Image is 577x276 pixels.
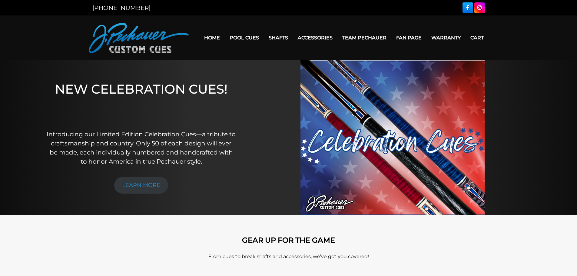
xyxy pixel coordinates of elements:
h1: NEW CELEBRATION CUES! [46,81,236,121]
a: Cart [466,30,489,45]
a: Shafts [264,30,293,45]
a: Warranty [426,30,466,45]
a: Home [199,30,225,45]
a: Pool Cues [225,30,264,45]
img: Pechauer Custom Cues [89,23,189,53]
p: From cues to break shafts and accessories, we’ve got you covered! [116,253,461,260]
a: Fan Page [391,30,426,45]
p: Introducing our Limited Edition Celebration Cues—a tribute to craftsmanship and country. Only 50 ... [46,130,236,166]
a: Team Pechauer [337,30,391,45]
a: LEARN MORE [114,177,168,194]
strong: GEAR UP FOR THE GAME [242,236,335,244]
a: [PHONE_NUMBER] [92,4,151,12]
a: Accessories [293,30,337,45]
